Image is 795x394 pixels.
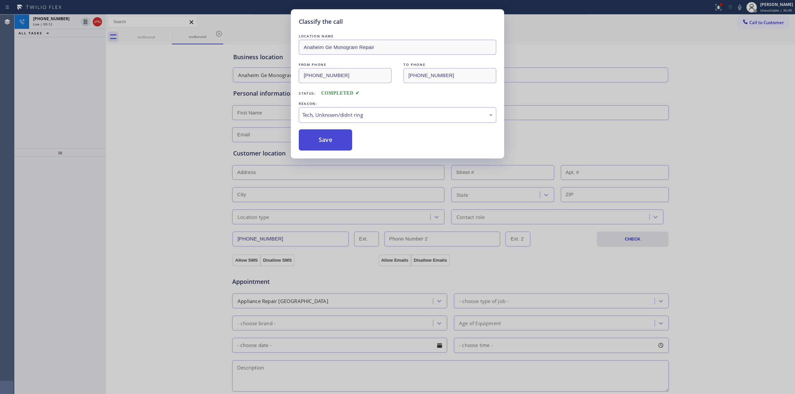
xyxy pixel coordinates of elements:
h5: Classify the call [299,17,343,26]
div: LOCATION NAME [299,33,496,40]
span: COMPLETED [321,91,360,96]
div: Tech, Unknown/didnt ring [302,111,493,119]
input: To phone [403,68,496,83]
div: REASON: [299,100,496,107]
input: From phone [299,68,392,83]
button: Save [299,129,352,151]
div: TO PHONE [403,61,496,68]
div: FROM PHONE [299,61,392,68]
span: Status: [299,91,316,96]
